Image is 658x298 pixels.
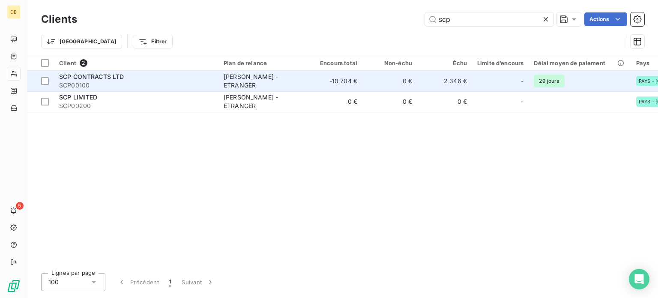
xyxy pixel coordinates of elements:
[308,91,362,112] td: 0 €
[41,35,122,48] button: [GEOGRAPHIC_DATA]
[534,60,625,66] div: Délai moyen de paiement
[313,60,357,66] div: Encours total
[164,273,176,291] button: 1
[425,12,553,26] input: Rechercher
[133,35,172,48] button: Filtrer
[7,5,21,19] div: DE
[169,278,171,286] span: 1
[521,77,523,85] span: -
[308,71,362,91] td: -10 704 €
[224,93,302,110] div: [PERSON_NAME] - ETRANGER
[59,81,213,90] span: SCP00100
[521,97,523,106] span: -
[16,202,24,210] span: 5
[41,12,77,27] h3: Clients
[48,278,59,286] span: 100
[584,12,627,26] button: Actions
[59,60,76,66] span: Client
[534,75,564,87] span: 29 jours
[59,93,98,101] span: SCP LIMITED
[477,60,523,66] div: Limite d’encours
[362,91,417,112] td: 0 €
[59,102,213,110] span: SCP00200
[112,273,164,291] button: Précédent
[80,59,87,67] span: 2
[7,279,21,293] img: Logo LeanPay
[224,72,302,90] div: [PERSON_NAME] - ETRANGER
[368,60,412,66] div: Non-échu
[417,91,472,112] td: 0 €
[176,273,220,291] button: Suivant
[629,269,649,289] div: Open Intercom Messenger
[59,73,124,80] span: SCP CONTRACTS LTD
[362,71,417,91] td: 0 €
[417,71,472,91] td: 2 346 €
[422,60,467,66] div: Échu
[224,60,302,66] div: Plan de relance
